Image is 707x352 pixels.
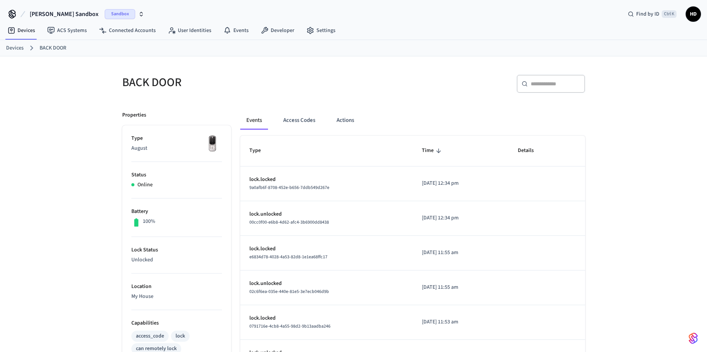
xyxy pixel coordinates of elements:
button: HD [686,6,701,22]
a: Devices [2,24,41,37]
p: [DATE] 12:34 pm [422,214,499,222]
img: SeamLogoGradient.69752ec5.svg [689,332,698,344]
a: ACS Systems [41,24,93,37]
p: Properties [122,111,146,119]
p: Unlocked [131,256,222,264]
p: Capabilities [131,319,222,327]
a: Connected Accounts [93,24,162,37]
p: lock.locked [249,176,404,184]
p: Battery [131,208,222,216]
img: Yale Assure Touchscreen Wifi Smart Lock, Satin Nickel, Front [203,134,222,154]
span: 00cc0f00-e6b8-4d62-afc4-3b6900dd8438 [249,219,329,226]
p: Location [131,283,222,291]
p: Status [131,171,222,179]
span: Ctrl K [662,10,677,18]
span: Type [249,145,271,157]
p: lock.locked [249,245,404,253]
a: Settings [300,24,342,37]
span: 02c6f6ea-035e-440e-81e5-3e7ecb046d9b [249,288,329,295]
a: Developer [255,24,300,37]
button: Access Codes [277,111,321,130]
div: lock [176,332,185,340]
a: Devices [6,44,24,52]
span: [PERSON_NAME] Sandbox [30,10,99,19]
p: August [131,144,222,152]
span: Details [518,145,544,157]
p: Type [131,134,222,142]
span: Find by ID [636,10,659,18]
p: My House [131,293,222,301]
a: Events [217,24,255,37]
a: User Identities [162,24,217,37]
div: ant example [240,111,585,130]
p: [DATE] 11:53 am [422,318,499,326]
p: Lock Status [131,246,222,254]
p: [DATE] 11:55 am [422,249,499,257]
p: 100% [143,218,155,226]
button: Events [240,111,268,130]
p: [DATE] 11:55 am [422,283,499,291]
button: Actions [330,111,360,130]
div: Find by IDCtrl K [622,7,683,21]
p: lock.unlocked [249,210,404,218]
span: 0791716e-4cb8-4a55-98d2-9b13aadba246 [249,323,330,330]
span: 9a0afb6f-8708-452e-b656-7ddb549d267e [249,184,329,191]
p: lock.locked [249,314,404,322]
span: Sandbox [105,9,135,19]
div: access_code [136,332,164,340]
p: [DATE] 12:34 pm [422,179,499,187]
span: Time [422,145,444,157]
p: Online [137,181,153,189]
span: HD [686,7,700,21]
span: e6834d78-4028-4a53-82d8-1e1ea68ffc17 [249,254,327,260]
a: BACK DOOR [40,44,66,52]
p: lock.unlocked [249,280,404,288]
h5: BACK DOOR [122,75,349,90]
